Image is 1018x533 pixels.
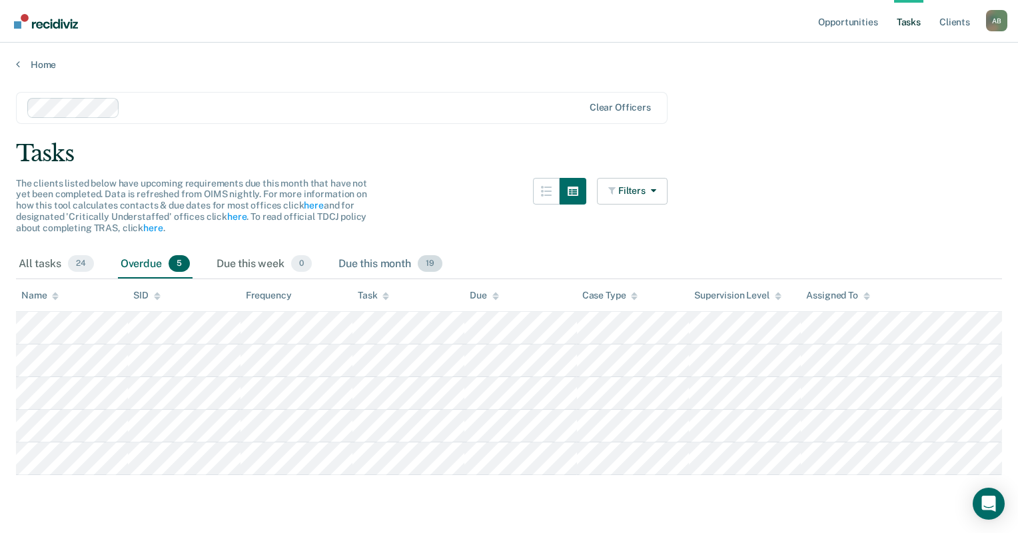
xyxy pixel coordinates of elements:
div: Clear officers [590,102,651,113]
div: SID [133,290,161,301]
div: Task [358,290,389,301]
div: Due [470,290,499,301]
a: here [143,223,163,233]
div: Tasks [16,140,1002,167]
div: Frequency [246,290,292,301]
div: All tasks24 [16,250,97,279]
button: Filters [597,178,668,205]
span: The clients listed below have upcoming requirements due this month that have not yet been complet... [16,178,367,233]
span: 0 [291,255,312,272]
a: Home [16,59,1002,71]
span: 24 [68,255,94,272]
div: Open Intercom Messenger [973,488,1005,520]
div: Name [21,290,59,301]
button: Profile dropdown button [986,10,1007,31]
div: Case Type [582,290,638,301]
span: 19 [418,255,442,272]
div: Due this week0 [214,250,314,279]
div: Overdue5 [118,250,193,279]
img: Recidiviz [14,14,78,29]
div: Due this month19 [336,250,445,279]
span: 5 [169,255,190,272]
div: Assigned To [806,290,869,301]
div: Supervision Level [694,290,781,301]
a: here [227,211,247,222]
div: A B [986,10,1007,31]
a: here [304,200,323,211]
